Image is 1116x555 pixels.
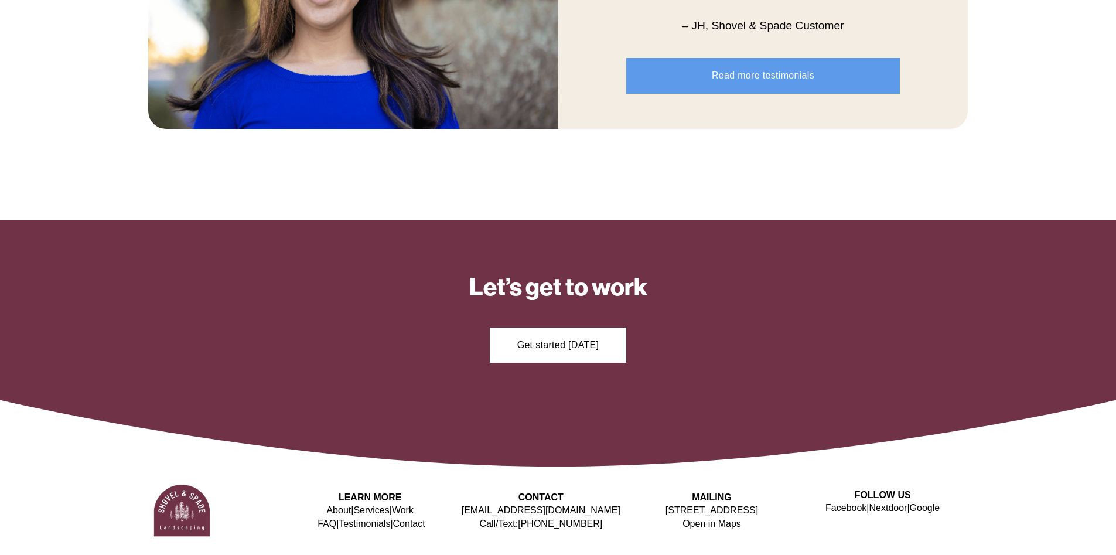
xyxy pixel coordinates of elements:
span: – JH, Shovel & Spade Customer [682,19,844,32]
a: [PHONE_NUMBER] [518,517,602,530]
a: Testimonials [339,517,390,530]
a: Google [910,502,940,515]
a: Facebook [825,502,866,515]
a: Work [392,504,414,517]
a: Contact [393,517,425,530]
a: Services [353,504,389,517]
strong: Let’s get to work [469,273,647,302]
a: Open in Maps [682,517,741,530]
a: [EMAIL_ADDRESS][DOMAIN_NAME] [462,504,620,517]
p: | | [797,502,968,515]
a: Nextdoor [869,502,907,515]
a: FAQ [318,517,336,530]
p: | | | | [285,504,456,530]
strong: MAILING [692,492,732,502]
a: About [326,504,351,517]
p: Call/Text: [456,504,627,530]
strong: FOLLOW US [855,490,911,500]
p: [STREET_ADDRESS] [626,504,797,530]
a: Get started [DATE] [490,328,626,363]
strong: LEARN MORE [339,492,402,502]
strong: CONTACT [518,492,564,502]
a: Read more testimonials [626,58,900,93]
